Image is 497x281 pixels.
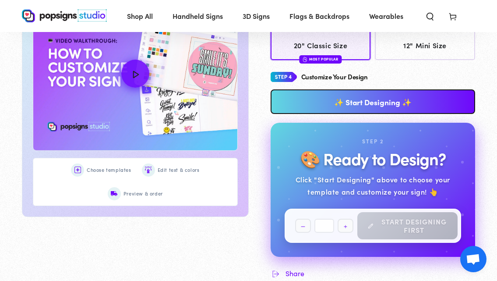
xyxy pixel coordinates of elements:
a: Flags & Backdrops [283,4,356,28]
span: Wearables [369,10,403,22]
button: Share [271,268,304,278]
a: Shop All [120,4,159,28]
a: Handheld Signs [166,4,229,28]
span: Shop All [127,10,153,22]
div: Most Popular [299,55,342,64]
a: 3D Signs [236,4,276,28]
div: Open chat [460,246,486,272]
span: 12" Mini Size [379,39,471,52]
img: fire.svg [303,56,307,62]
span: Choose templates [87,166,131,174]
span: Flags & Backdrops [289,10,349,22]
a: ✨ Start Designing ✨ [271,89,476,114]
span: 3D Signs [243,10,270,22]
summary: Search our site [419,6,441,25]
span: Share [286,269,304,277]
span: Preview & order [123,189,163,198]
a: Wearables [363,4,410,28]
img: Popsigns Studio [22,9,107,22]
h4: Customize Your Design [301,73,368,81]
span: Edit text & colors [158,166,200,174]
img: Choose templates [74,167,81,173]
div: Step 2 [362,137,384,146]
div: Click "Start Designing" above to choose your template and customize your sign! 👆 [285,173,462,199]
img: Edit text & colors [145,167,152,173]
span: Handheld Signs [173,10,223,22]
img: Preview & order [111,190,117,197]
h2: 🎨 Ready to Design? [300,149,445,167]
img: Step 4 [271,69,297,85]
span: 20" Classic Size [275,39,367,52]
